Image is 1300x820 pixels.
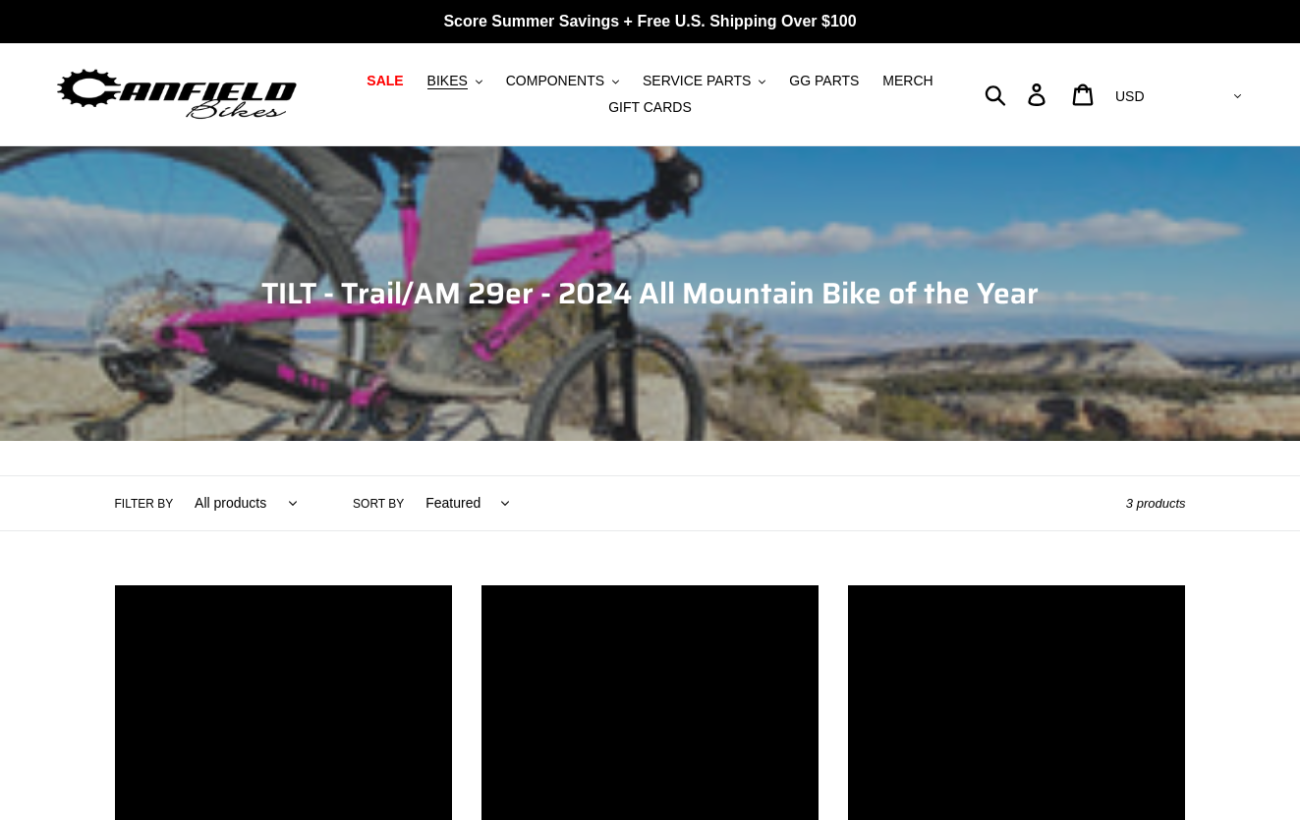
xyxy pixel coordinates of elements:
[427,73,468,89] span: BIKES
[357,68,413,94] a: SALE
[873,68,942,94] a: MERCH
[353,495,404,513] label: Sort by
[261,270,1039,316] span: TILT - Trail/AM 29er - 2024 All Mountain Bike of the Year
[643,73,751,89] span: SERVICE PARTS
[496,68,629,94] button: COMPONENTS
[633,68,775,94] button: SERVICE PARTS
[54,64,300,126] img: Canfield Bikes
[418,68,492,94] button: BIKES
[367,73,403,89] span: SALE
[789,73,859,89] span: GG PARTS
[598,94,702,121] a: GIFT CARDS
[1126,496,1186,511] span: 3 products
[608,99,692,116] span: GIFT CARDS
[779,68,869,94] a: GG PARTS
[115,495,174,513] label: Filter by
[506,73,604,89] span: COMPONENTS
[882,73,933,89] span: MERCH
